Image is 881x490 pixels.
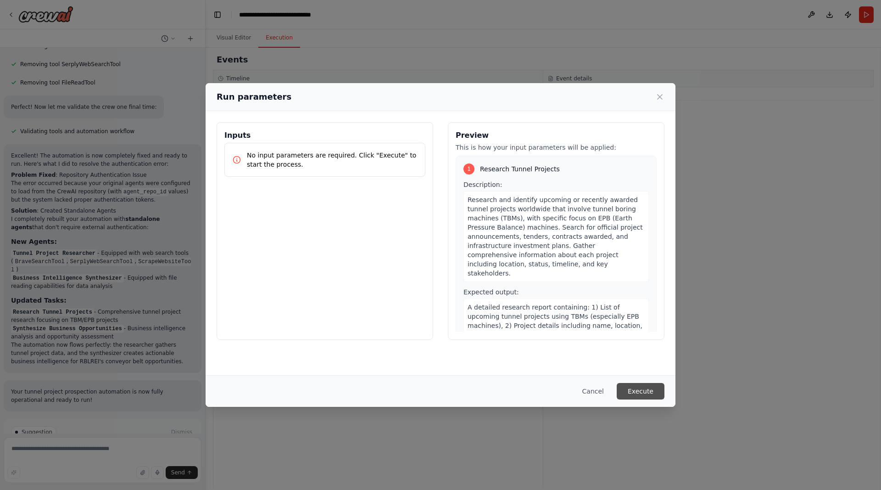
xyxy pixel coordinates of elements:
h3: Preview [456,130,657,141]
span: Research Tunnel Projects [480,164,560,174]
h3: Inputs [224,130,425,141]
span: Description: [463,181,502,188]
h2: Run parameters [217,90,291,103]
span: Research and identify upcoming or recently awarded tunnel projects worldwide that involve tunnel ... [468,196,643,277]
span: Expected output: [463,288,519,296]
span: A detailed research report containing: 1) List of upcoming tunnel projects using TBMs (especially... [468,304,642,403]
button: Execute [617,383,664,400]
p: This is how your input parameters will be applied: [456,143,657,152]
div: 1 [463,163,474,175]
p: No input parameters are required. Click "Execute" to start the process. [247,151,418,169]
button: Cancel [575,383,611,400]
